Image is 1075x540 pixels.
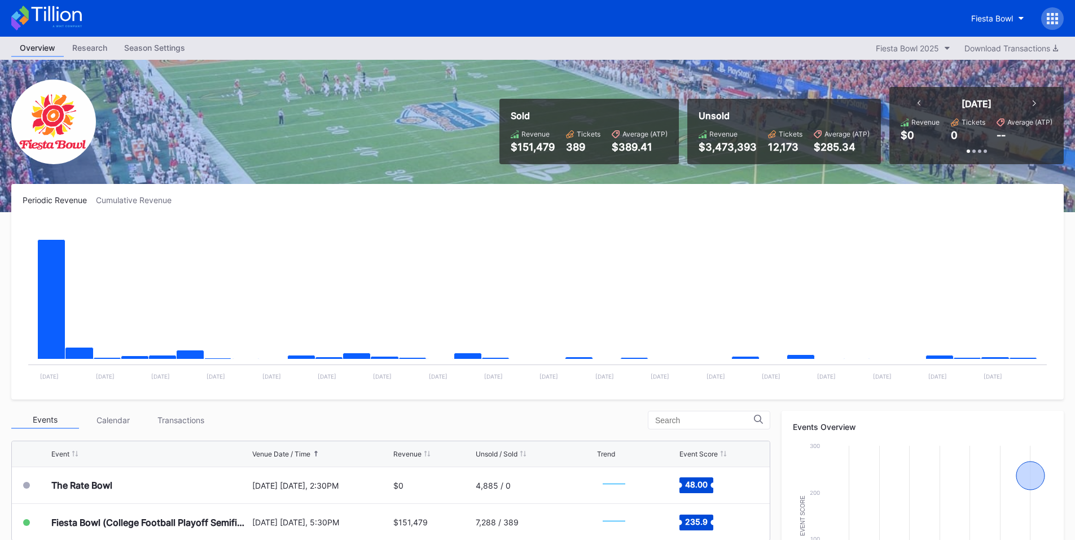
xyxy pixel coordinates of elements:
div: -- [997,129,1006,141]
div: $151,479 [393,517,428,527]
div: Calendar [79,411,147,429]
div: Fiesta Bowl [971,14,1013,23]
text: 235.9 [685,516,708,526]
div: 0 [951,129,958,141]
div: Event [51,450,69,458]
div: Tickets [577,130,600,138]
div: 12,173 [768,141,802,153]
text: [DATE] [873,373,892,380]
text: [DATE] [96,373,115,380]
div: Cumulative Revenue [96,195,181,205]
text: [DATE] [262,373,281,380]
div: [DATE] [DATE], 5:30PM [252,517,391,527]
div: Revenue [521,130,550,138]
svg: Chart title [597,471,631,499]
text: [DATE] [373,373,392,380]
div: Average (ATP) [622,130,668,138]
div: Revenue [709,130,738,138]
div: Fiesta Bowl 2025 [876,43,939,53]
text: [DATE] [429,373,447,380]
text: 48.00 [685,480,708,489]
text: [DATE] [707,373,725,380]
a: Season Settings [116,39,194,57]
div: Transactions [147,411,214,429]
div: Season Settings [116,39,194,56]
a: Research [64,39,116,57]
svg: Chart title [23,219,1052,388]
text: [DATE] [539,373,558,380]
text: [DATE] [984,373,1002,380]
div: 389 [566,141,600,153]
div: Research [64,39,116,56]
text: [DATE] [207,373,225,380]
div: Tickets [962,118,985,126]
text: [DATE] [817,373,836,380]
button: Fiesta Bowl [963,8,1033,29]
svg: Chart title [597,508,631,537]
div: Venue Date / Time [252,450,310,458]
text: [DATE] [484,373,503,380]
text: [DATE] [151,373,170,380]
div: $0 [393,481,403,490]
div: $0 [901,129,914,141]
text: [DATE] [40,373,59,380]
div: Revenue [911,118,940,126]
input: Search [655,416,754,425]
div: [DATE] [DATE], 2:30PM [252,481,391,490]
div: Tickets [779,130,802,138]
div: [DATE] [962,98,991,109]
div: Trend [597,450,615,458]
div: 7,288 / 389 [476,517,519,527]
div: The Rate Bowl [51,480,112,491]
div: $285.34 [814,141,870,153]
text: Event Score [800,495,806,536]
div: Events Overview [793,422,1052,432]
div: Unsold / Sold [476,450,517,458]
div: Periodic Revenue [23,195,96,205]
div: $389.41 [612,141,668,153]
text: [DATE] [651,373,669,380]
text: [DATE] [595,373,614,380]
text: [DATE] [762,373,780,380]
text: [DATE] [318,373,336,380]
button: Fiesta Bowl 2025 [870,41,956,56]
div: Revenue [393,450,422,458]
div: Events [11,411,79,429]
text: 200 [810,489,820,496]
img: FiestaBowl.png [11,80,96,164]
div: Unsold [699,110,870,121]
button: Download Transactions [959,41,1064,56]
text: [DATE] [928,373,947,380]
div: $151,479 [511,141,555,153]
div: Download Transactions [964,43,1058,53]
div: Average (ATP) [1007,118,1052,126]
div: Fiesta Bowl (College Football Playoff Semifinals) [51,517,249,528]
div: Event Score [679,450,718,458]
a: Overview [11,39,64,57]
div: Sold [511,110,668,121]
div: 4,885 / 0 [476,481,511,490]
text: 300 [810,442,820,449]
div: $3,473,393 [699,141,757,153]
div: Average (ATP) [824,130,870,138]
